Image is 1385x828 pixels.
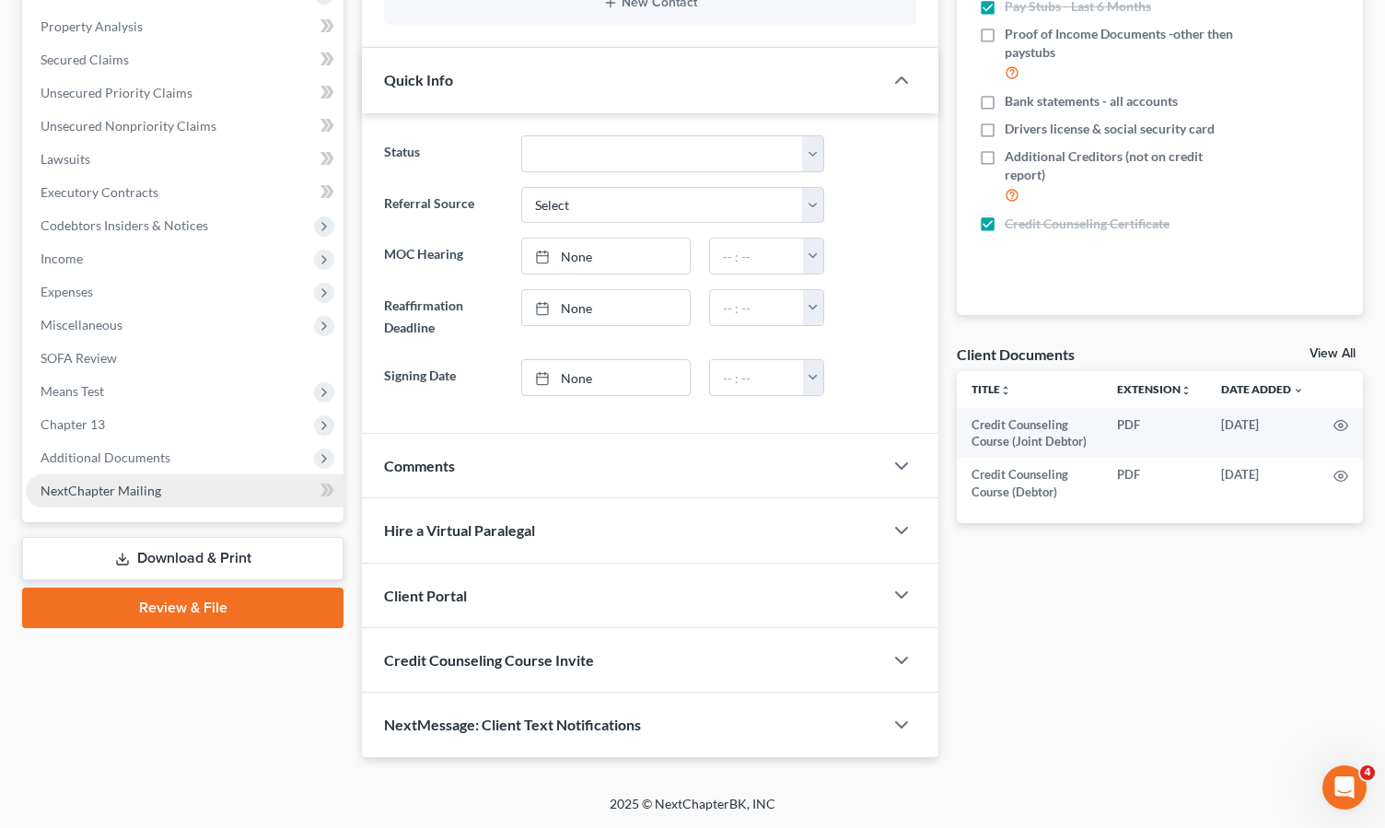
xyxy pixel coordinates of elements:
a: None [522,239,689,274]
label: Status [375,135,512,172]
td: [DATE] [1206,408,1319,459]
a: Date Added expand_more [1221,382,1304,396]
td: Credit Counseling Course (Debtor) [957,458,1102,508]
span: Means Test [41,383,104,399]
a: NextChapter Mailing [26,474,343,507]
span: Secured Claims [41,52,129,67]
td: PDF [1102,408,1206,459]
label: Signing Date [375,359,512,396]
span: Unsecured Nonpriority Claims [41,118,216,134]
i: unfold_more [1000,385,1011,396]
span: Chapter 13 [41,416,105,432]
a: Lawsuits [26,143,343,176]
a: Unsecured Priority Claims [26,76,343,110]
input: -- : -- [710,290,804,325]
i: unfold_more [1181,385,1192,396]
label: Referral Source [375,187,512,224]
a: SOFA Review [26,342,343,375]
a: Download & Print [22,537,343,580]
span: Property Analysis [41,18,143,34]
td: Credit Counseling Course (Joint Debtor) [957,408,1102,459]
a: Titleunfold_more [972,382,1011,396]
span: SOFA Review [41,350,117,366]
span: Additional Creditors (not on credit report) [1005,147,1246,184]
a: Unsecured Nonpriority Claims [26,110,343,143]
a: None [522,360,689,395]
span: Income [41,251,83,266]
a: Review & File [22,588,343,628]
input: -- : -- [710,360,804,395]
span: Bank statements - all accounts [1005,92,1178,111]
a: Executory Contracts [26,176,343,209]
span: Lawsuits [41,151,90,167]
span: Hire a Virtual Paralegal [384,521,535,539]
i: expand_more [1293,385,1304,396]
a: View All [1309,347,1356,360]
span: Credit Counseling Certificate [1005,215,1170,233]
span: Unsecured Priority Claims [41,85,192,100]
span: Credit Counseling Course Invite [384,651,594,669]
span: Quick Info [384,71,453,88]
td: [DATE] [1206,458,1319,508]
span: NextMessage: Client Text Notifications [384,716,641,733]
a: Extensionunfold_more [1117,382,1192,396]
span: Drivers license & social security card [1005,120,1215,138]
a: Property Analysis [26,10,343,43]
span: Codebtors Insiders & Notices [41,217,208,233]
span: Additional Documents [41,449,170,465]
label: Reaffirmation Deadline [375,289,512,344]
span: Comments [384,457,455,474]
a: None [522,290,689,325]
span: Client Portal [384,587,467,604]
span: NextChapter Mailing [41,483,161,498]
input: -- : -- [710,239,804,274]
a: Secured Claims [26,43,343,76]
label: MOC Hearing [375,238,512,274]
span: 4 [1360,765,1375,780]
span: Expenses [41,284,93,299]
span: Executory Contracts [41,184,158,200]
span: Miscellaneous [41,317,122,332]
span: Proof of Income Documents -other then paystubs [1005,25,1246,62]
td: PDF [1102,458,1206,508]
div: 2025 © NextChapterBK, INC [168,795,1217,828]
div: Client Documents [957,344,1075,364]
iframe: Intercom live chat [1322,765,1367,810]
